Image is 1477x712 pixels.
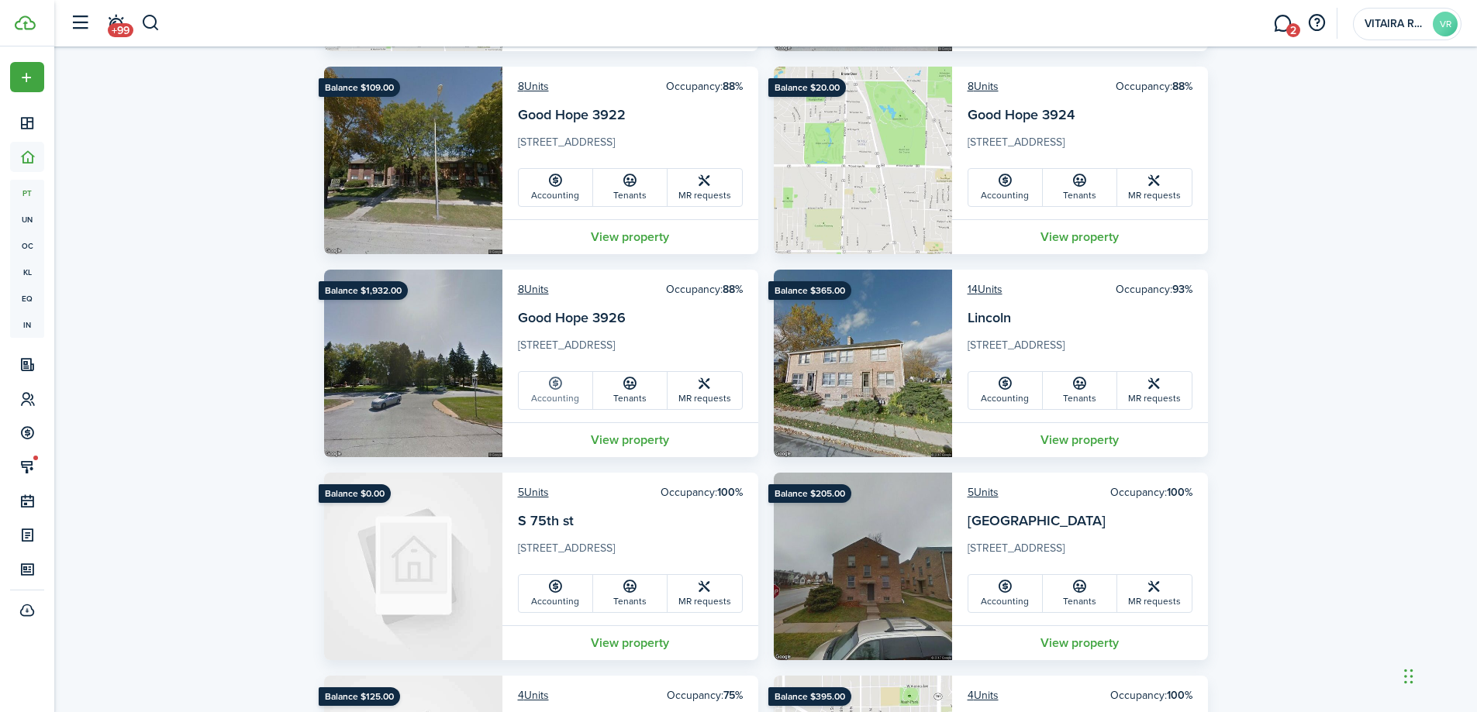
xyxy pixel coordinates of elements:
[518,484,549,500] a: 5Units
[502,625,758,660] a: View property
[518,337,743,362] card-description: [STREET_ADDRESS]
[1167,484,1192,500] b: 100%
[668,372,742,409] a: MR requests
[768,78,846,97] ribbon: Balance $20.00
[10,206,44,232] a: un
[774,270,952,457] img: Property avatar
[518,540,743,565] card-description: [STREET_ADDRESS]
[1172,78,1192,95] b: 88%
[10,180,44,206] a: pt
[10,259,44,285] a: kl
[1110,687,1192,703] card-header-right: Occupancy:
[502,422,758,457] a: View property
[1286,23,1300,37] span: 2
[968,78,999,95] a: 8Units
[518,78,549,95] a: 8Units
[518,308,626,328] a: Good Hope 3926
[319,484,391,503] ribbon: Balance $0.00
[1043,575,1117,612] a: Tenants
[952,625,1208,660] a: View property
[518,687,549,703] a: 4Units
[968,687,999,703] a: 4Units
[593,575,668,612] a: Tenants
[519,169,593,206] a: Accounting
[519,575,593,612] a: Accounting
[141,10,160,36] button: Search
[1219,545,1477,712] iframe: Chat Widget
[108,23,133,37] span: +99
[10,232,44,259] a: oc
[518,134,743,159] card-description: [STREET_ADDRESS]
[324,270,502,457] img: Property avatar
[1433,12,1458,36] avatar-text: VR
[518,105,626,125] a: Good Hope 3922
[101,4,130,43] a: Notifications
[1043,372,1117,409] a: Tenants
[723,78,743,95] b: 88%
[319,78,400,97] ribbon: Balance $109.00
[968,337,1192,362] card-description: [STREET_ADDRESS]
[968,105,1075,125] a: Good Hope 3924
[10,311,44,338] a: in
[774,67,952,254] img: Property avatar
[1167,687,1192,703] b: 100%
[1303,10,1330,36] button: Open resource center
[324,473,502,660] img: Property avatar
[502,219,758,254] a: View property
[968,511,1106,531] a: [GEOGRAPHIC_DATA]
[10,285,44,311] a: eq
[1117,575,1192,612] a: MR requests
[593,372,668,409] a: Tenants
[519,372,593,409] a: Accounting
[668,575,742,612] a: MR requests
[774,473,952,660] img: Property avatar
[968,540,1192,565] card-description: [STREET_ADDRESS]
[952,422,1208,457] a: View property
[593,169,668,206] a: Tenants
[723,281,743,298] b: 88%
[1172,281,1192,298] b: 93%
[1404,653,1413,700] div: Drag
[10,62,44,92] button: Open menu
[667,687,743,703] card-header-right: Occupancy:
[768,281,851,300] ribbon: Balance $365.00
[968,575,1043,612] a: Accounting
[968,134,1192,159] card-description: [STREET_ADDRESS]
[768,687,851,706] ribbon: Balance $395.00
[661,484,743,500] card-header-right: Occupancy:
[1268,4,1297,43] a: Messaging
[666,281,743,298] card-header-right: Occupancy:
[968,484,999,500] a: 5Units
[968,308,1011,328] a: Lincoln
[668,169,742,206] a: MR requests
[65,9,95,38] button: Open sidebar
[1116,78,1192,95] card-header-right: Occupancy:
[666,78,743,95] card-header-right: Occupancy:
[324,67,502,254] img: Property avatar
[319,281,408,300] ribbon: Balance $1,932.00
[518,281,549,298] a: 8Units
[968,281,1002,298] a: 14Units
[723,687,743,703] b: 75%
[952,219,1208,254] a: View property
[768,484,851,503] ribbon: Balance $205.00
[1116,281,1192,298] card-header-right: Occupancy:
[1117,372,1192,409] a: MR requests
[968,372,1043,409] a: Accounting
[1365,19,1427,29] span: VITAIRA Rental Group, LLC.
[319,687,400,706] ribbon: Balance $125.00
[1110,484,1192,500] card-header-right: Occupancy:
[15,15,36,30] img: TenantCloud
[1117,169,1192,206] a: MR requests
[518,511,574,531] a: S 75th st
[717,484,743,500] b: 100%
[968,169,1043,206] a: Accounting
[1043,169,1117,206] a: Tenants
